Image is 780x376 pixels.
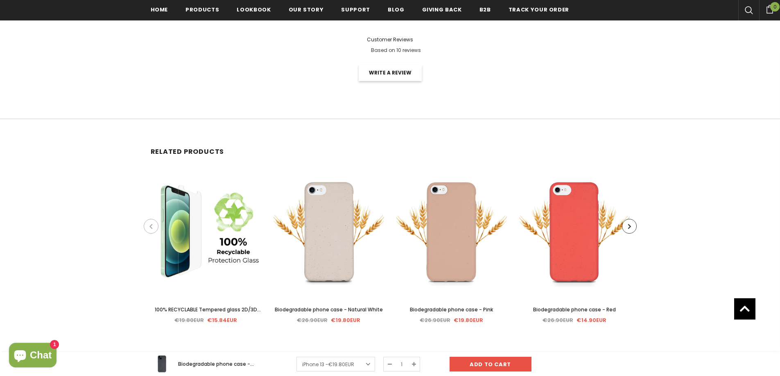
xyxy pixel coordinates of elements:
span: Home [151,6,168,14]
span: €15.84EUR [207,316,237,324]
a: Biodegradable phone case - Red [519,305,630,314]
span: 100% RECYCLABLE Tempered glass 2D/3D screen protector [155,306,261,322]
span: €19.80EUR [454,316,483,324]
span: Biodegradable phone case - Red [533,306,616,313]
span: Biodegradable phone case - Natural White [275,306,383,313]
span: Giving back [422,6,462,14]
span: Biodegradable phone case - Pink [410,306,493,313]
a: Biodegradable phone case - Pink [396,305,507,314]
span: Lookbook [237,6,271,14]
a: 100% RECYCLABLE Tempered glass 2D/3D screen protector [151,305,261,314]
span: support [341,6,370,14]
span: €26.90EUR [543,316,573,324]
span: €14.90EUR [577,316,606,324]
a: 0 [759,4,780,14]
span: €19.80EUR [331,316,360,324]
span: Products [185,6,219,14]
span: €19.80EUR [328,361,354,368]
input: Add to cart [450,357,531,371]
span: Track your order [509,6,569,14]
span: Blog [388,6,405,14]
span: Based on 10 reviews [371,47,421,54]
span: €19.80EUR [174,316,204,324]
span: Customer Reviews [367,36,413,43]
span: 0 [770,2,780,11]
span: €26.90EUR [420,316,450,324]
a: Biodegradable phone case - Natural White [274,305,384,314]
a: iPhone 13 -€19.80EUR [296,357,375,371]
span: B2B [479,6,491,14]
a: Write a review [359,65,422,81]
span: Related Products [151,147,224,156]
span: €26.90EUR [297,316,328,324]
span: Our Story [289,6,324,14]
inbox-online-store-chat: Shopify online store chat [7,343,59,369]
span: 5.0 of 5 stars [359,47,367,54]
